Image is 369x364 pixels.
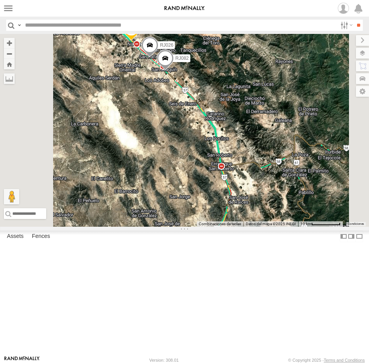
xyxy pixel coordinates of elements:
[340,231,347,242] label: Dock Summary Table to the Left
[4,48,15,59] button: Zoom out
[246,222,296,226] span: Datos del mapa ©2025 INEGI
[4,38,15,48] button: Zoom in
[4,356,40,364] a: Visit our Website
[288,358,365,362] div: © Copyright 2025 -
[4,59,15,69] button: Zoom Home
[324,358,365,362] a: Terms and Conditions
[337,20,354,31] label: Search Filter Options
[199,221,241,227] button: Combinaciones de teclas
[4,189,19,204] button: Arrastra el hombrecito naranja al mapa para abrir Street View
[160,42,173,48] span: RJ026
[356,86,369,97] label: Map Settings
[175,56,189,61] span: RJ082
[149,358,179,362] div: Version: 308.01
[164,6,205,11] img: rand-logo.svg
[347,231,355,242] label: Dock Summary Table to the Right
[16,20,22,31] label: Search Query
[356,231,363,242] label: Hide Summary Table
[28,231,54,242] label: Fences
[348,222,364,226] a: Condiciones (se abre en una nueva pestaña)
[300,222,311,226] span: 10 km
[298,221,343,227] button: Escala del mapa: 10 km por 72 píxeles
[3,231,27,242] label: Assets
[4,73,15,84] label: Measure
